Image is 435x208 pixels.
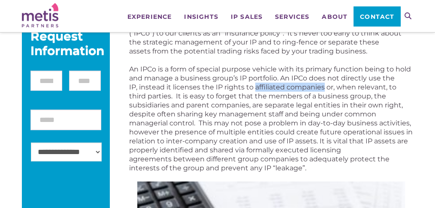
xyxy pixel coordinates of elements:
div: Request Information [30,29,102,58]
span: Services [275,14,310,20]
a: Contact [353,6,400,26]
span: IP Sales [231,14,263,20]
span: Experience [127,14,172,20]
p: At Metis Partners, we like to describe an intellectual property holding company (“IPCo”) to our c... [129,20,413,56]
span: Contact [360,14,394,20]
span: About [322,14,347,20]
span: Insights [184,14,218,20]
iframe: reCAPTCHA [30,174,161,207]
img: Metis Partners [22,3,58,27]
p: An IPCo is a form of special purpose vehicle with its primary function being to hold and manage a... [129,65,413,172]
